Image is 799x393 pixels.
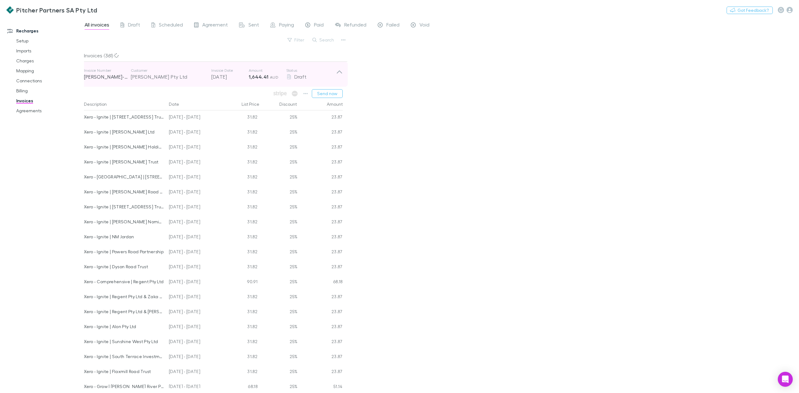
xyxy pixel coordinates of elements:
a: Setup [10,36,89,46]
div: 23.87 [297,215,343,230]
button: Search [309,36,338,44]
div: 25% [260,335,297,350]
span: Scheduled [159,22,183,30]
div: [DATE] - [DATE] [166,335,223,350]
div: 25% [260,275,297,290]
div: 31.82 [223,125,260,140]
div: 23.87 [297,335,343,350]
div: Xero - Ignite | Regent Pty Ltd & [PERSON_NAME] Pty Ltd [84,305,164,318]
div: Xero - Ignite | [STREET_ADDRESS] Trust [84,200,164,213]
p: Status [286,68,336,73]
div: Xero - [GEOGRAPHIC_DATA] | [STREET_ADDRESS] Trust [84,170,164,183]
div: 25% [260,125,297,140]
div: 31.82 [223,320,260,335]
div: 23.87 [297,245,343,260]
p: Invoice Date [211,68,249,73]
p: Invoice Number [84,68,131,73]
div: 31.82 [223,200,260,215]
div: [DATE] - [DATE] [166,215,223,230]
div: 31.82 [223,110,260,125]
span: Failed [386,22,399,30]
p: Customer [131,68,205,73]
div: Xero - Ignite | Dyson Road Trust [84,260,164,273]
button: Send now [312,89,343,98]
div: Xero - Ignite | [PERSON_NAME] Holdings Pty Ltd [84,140,164,153]
div: 25% [260,140,297,155]
div: 23.87 [297,140,343,155]
div: 23.87 [297,200,343,215]
div: 25% [260,215,297,230]
div: [DATE] - [DATE] [166,290,223,305]
div: 31.82 [223,155,260,170]
div: 25% [260,320,297,335]
div: 23.87 [297,155,343,170]
div: Xero - Ignite | Flaxmill Road Trust [84,365,164,378]
div: [DATE] - [DATE] [166,320,223,335]
div: [DATE] - [DATE] [166,200,223,215]
div: 23.87 [297,305,343,320]
div: 31.82 [223,170,260,185]
div: [DATE] - [DATE] [166,170,223,185]
div: Xero - Ignite | [PERSON_NAME] Trust [84,155,164,168]
div: [DATE] - [DATE] [166,275,223,290]
a: Mapping [10,66,89,76]
span: Available when invoice is finalised [272,89,288,98]
div: [DATE] - [DATE] [166,350,223,365]
div: Xero - Ignite | South Terrace Investments Pty Ltd [84,350,164,363]
div: [DATE] - [DATE] [166,110,223,125]
div: Xero - Comprehensive | Regent Pty Ltd [84,275,164,288]
div: 25% [260,260,297,275]
div: 25% [260,290,297,305]
div: Xero - Ignite | Alon Pty Ltd [84,320,164,333]
div: 31.82 [223,215,260,230]
div: 25% [260,185,297,200]
div: 31.82 [223,290,260,305]
div: [DATE] - [DATE] [166,140,223,155]
div: Xero - Ignite | [PERSON_NAME] Nominees Pty Ltd ATF The Jordan Trust [84,215,164,228]
span: Draft [294,74,306,80]
button: Filter [284,36,308,44]
div: 23.87 [297,230,343,245]
span: Void [419,22,429,30]
div: 23.87 [297,290,343,305]
a: Recharges [1,26,89,36]
div: 25% [260,350,297,365]
div: Xero - Grow | [PERSON_NAME] River Pty Ltd [84,380,164,393]
div: [DATE] - [DATE] [166,260,223,275]
button: Got Feedback? [727,7,773,14]
div: 25% [260,230,297,245]
span: AUD [270,75,278,80]
div: 25% [260,155,297,170]
div: 31.82 [223,260,260,275]
div: 23.87 [297,125,343,140]
div: 31.82 [223,230,260,245]
div: [DATE] - [DATE] [166,230,223,245]
div: Xero - Ignite | Sunshine West Pty Ltd [84,335,164,348]
p: [DATE] [211,73,249,80]
div: 23.87 [297,320,343,335]
div: 31.82 [223,305,260,320]
div: 68.18 [297,275,343,290]
h3: Pitcher Partners SA Pty Ltd [16,6,97,14]
div: [DATE] - [DATE] [166,125,223,140]
div: Xero - Ignite | Regent Pty Ltd & Zaka Pty Ltd [84,290,164,303]
div: Xero - Ignite | [PERSON_NAME] Road Trust [84,185,164,198]
div: 23.87 [297,170,343,185]
div: Xero - Ignite | NM Jordan [84,230,164,243]
p: [PERSON_NAME]-0002 [84,73,131,80]
div: 31.82 [223,365,260,380]
div: [PERSON_NAME] Pty Ltd [131,73,205,80]
div: 31.82 [223,350,260,365]
strong: 1,644.41 [249,74,269,80]
div: 25% [260,110,297,125]
div: 31.82 [223,140,260,155]
span: Sent [248,22,259,30]
a: Agreements [10,106,89,116]
a: Connections [10,76,89,86]
span: Refunded [344,22,366,30]
div: Invoice Number[PERSON_NAME]-0002Customer[PERSON_NAME] Pty LtdInvoice Date[DATE]Amount1,644.41 AUD... [79,62,348,87]
a: Imports [10,46,89,56]
div: 25% [260,305,297,320]
div: [DATE] - [DATE] [166,305,223,320]
span: All invoices [85,22,109,30]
